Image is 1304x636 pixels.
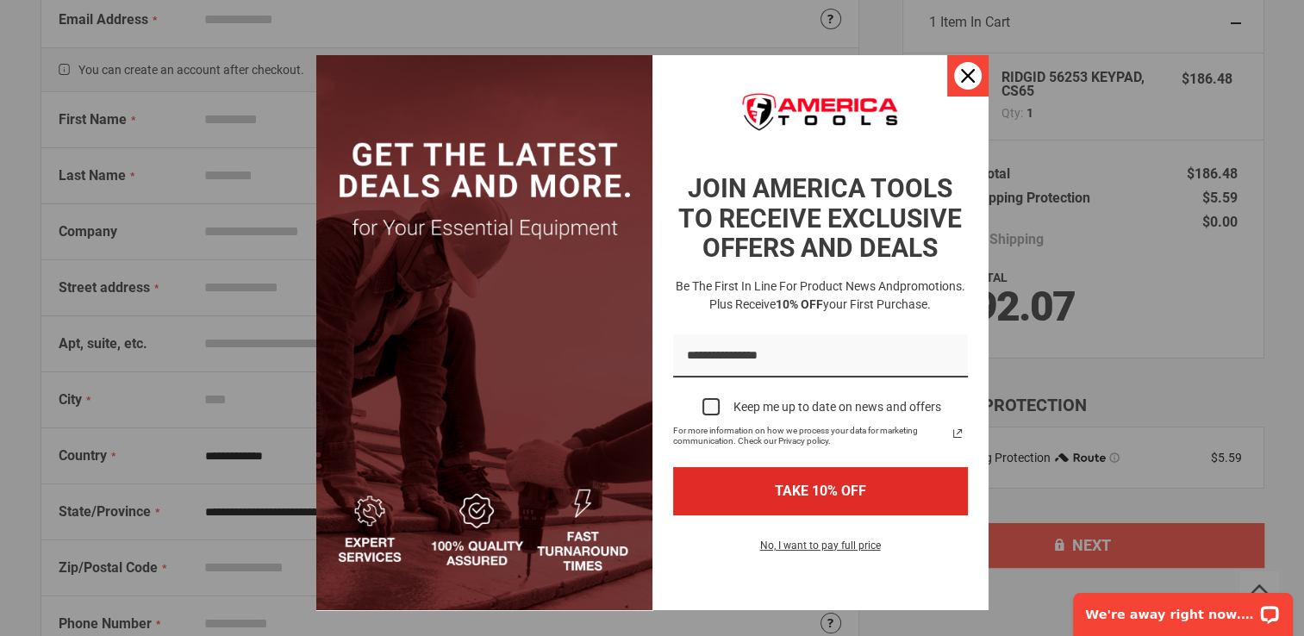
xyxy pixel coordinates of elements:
span: promotions. Plus receive your first purchase. [709,279,965,311]
button: Close [947,55,989,97]
iframe: LiveChat chat widget [1062,582,1304,636]
strong: JOIN AMERICA TOOLS TO RECEIVE EXCLUSIVE OFFERS AND DEALS [678,173,962,263]
button: TAKE 10% OFF [673,467,968,514]
div: Keep me up to date on news and offers [733,400,941,415]
a: Read our Privacy Policy [947,423,968,444]
input: Email field [673,334,968,378]
svg: close icon [961,69,975,83]
h3: Be the first in line for product news and [670,277,971,314]
strong: 10% OFF [776,297,823,311]
svg: link icon [947,423,968,444]
button: No, I want to pay full price [746,536,895,565]
span: For more information on how we process your data for marketing communication. Check our Privacy p... [673,426,947,446]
